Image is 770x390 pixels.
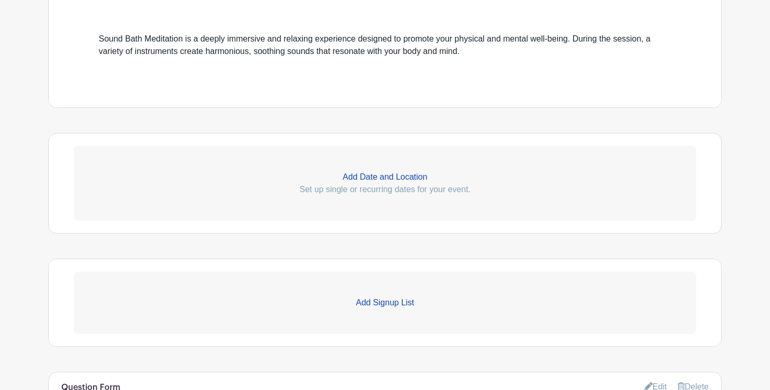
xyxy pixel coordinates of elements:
p: Set up single or recurring dates for your event. [74,183,696,196]
div: Sound Bath Meditation is a deeply immersive and relaxing experience designed to promote your phys... [99,33,671,70]
p: Add Date and Location [74,171,696,183]
p: Add Signup List [74,297,696,309]
a: Add Signup List [74,272,696,334]
a: Add Date and Location Set up single or recurring dates for your event. [74,146,696,221]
